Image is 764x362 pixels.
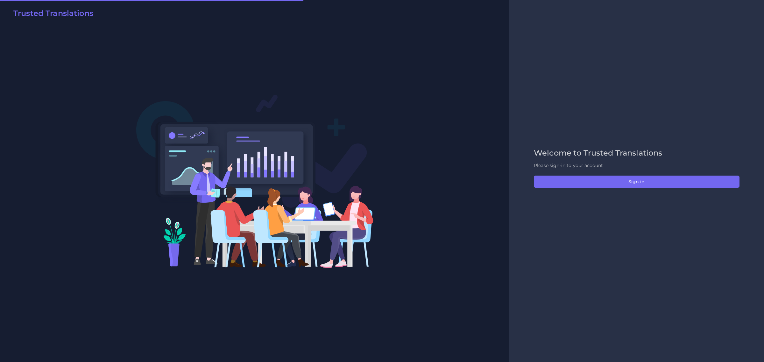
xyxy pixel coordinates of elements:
p: Please sign-in to your account [534,162,739,169]
h2: Welcome to Trusted Translations [534,149,739,158]
h2: Trusted Translations [13,9,93,18]
img: Login V2 [136,94,374,268]
button: Sign in [534,176,739,188]
a: Trusted Translations [9,9,93,20]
